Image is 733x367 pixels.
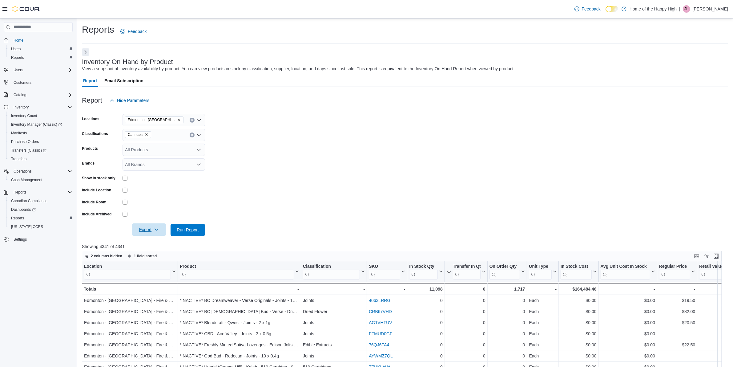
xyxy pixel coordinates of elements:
[601,263,655,279] button: Avg Unit Cost In Stock
[84,263,171,269] div: Location
[11,177,42,182] span: Cash Management
[11,168,73,175] span: Operations
[190,118,195,123] button: Clear input
[659,319,695,326] div: $20.50
[11,36,73,44] span: Home
[6,205,75,214] a: Dashboards
[145,133,148,137] button: Remove Cannabis from selection in this group
[489,263,520,279] div: On Order Qty
[11,189,73,196] span: Reports
[9,45,23,53] a: Users
[180,297,299,304] div: *INACTIVE* BC Dreamweaver - Verse Originals - Joints - 10 x 0.35g
[409,319,443,326] div: 0
[180,263,294,279] div: Product
[693,5,728,13] p: [PERSON_NAME]
[303,263,360,269] div: Classification
[489,341,525,349] div: 0
[12,6,40,12] img: Cova
[82,212,111,217] label: Include Archived
[9,176,73,184] span: Cash Management
[9,197,73,205] span: Canadian Compliance
[125,252,159,260] button: 1 field sorted
[11,235,73,243] span: Settings
[11,168,34,175] button: Operations
[601,330,655,337] div: $0.00
[693,252,700,260] button: Keyboard shortcuts
[1,103,75,112] button: Inventory
[9,147,73,154] span: Transfers (Classic)
[11,139,39,144] span: Purchase Orders
[601,263,650,279] div: Avg Unit Cost In Stock
[6,137,75,146] button: Purchase Orders
[303,308,365,315] div: Dried Flower
[659,308,695,315] div: $82.00
[9,54,26,61] a: Reports
[180,263,299,279] button: Product
[11,66,26,74] button: Users
[529,308,557,315] div: Each
[6,146,75,155] a: Transfers (Classic)
[190,133,195,137] button: Clear input
[447,285,485,293] div: 0
[447,352,485,360] div: 0
[11,157,26,161] span: Transfers
[601,352,655,360] div: $0.00
[82,23,114,36] h1: Reports
[1,235,75,244] button: Settings
[659,341,695,349] div: $22.50
[171,224,205,236] button: Run Report
[84,308,176,315] div: Edmonton - [GEOGRAPHIC_DATA] - Fire & Flower
[561,308,596,315] div: $0.00
[82,48,89,56] button: Next
[82,58,173,66] h3: Inventory On Hand by Product
[489,285,525,293] div: 1,717
[11,66,73,74] span: Users
[409,263,438,279] div: In Stock Qty
[118,25,149,38] a: Feedback
[9,112,40,120] a: Inventory Count
[82,200,106,205] label: Include Room
[9,206,38,213] a: Dashboards
[11,47,21,51] span: Users
[601,319,655,326] div: $0.00
[447,297,485,304] div: 0
[9,214,73,222] span: Reports
[11,55,24,60] span: Reports
[177,227,199,233] span: Run Report
[82,188,111,193] label: Include Location
[453,263,481,279] div: Transfer In Qty
[1,78,75,87] button: Customers
[180,308,299,315] div: *INACTIVE* BC [DEMOGRAPHIC_DATA] Bud - Verse - Dried Flower - 28g
[180,341,299,349] div: *INACTIVE* Freshly Minted Sativa Lozenges - Edison Jolts - Capsules - 10 x 1.18g
[679,5,680,13] p: |
[447,341,485,349] div: 0
[489,263,520,269] div: On Order Qty
[453,263,481,269] div: Transfer In Qty
[489,352,525,360] div: 0
[11,122,62,127] span: Inventory Manager (Classic)
[14,80,31,85] span: Customers
[489,330,525,337] div: 0
[84,341,176,349] div: Edmonton - [GEOGRAPHIC_DATA] - Fire & Flower
[447,263,485,279] button: Transfer In Qty
[529,263,557,279] button: Unit Type
[196,162,201,167] button: Open list of options
[11,207,36,212] span: Dashboards
[529,330,557,337] div: Each
[11,224,43,229] span: [US_STATE] CCRS
[489,297,525,304] div: 0
[91,254,122,259] span: 2 columns hidden
[659,263,690,269] div: Regular Price
[82,243,728,250] p: Showing 4341 of 4341
[713,252,720,260] button: Enter fullscreen
[529,297,557,304] div: Each
[1,66,75,74] button: Users
[128,117,176,123] span: Edmonton - [GEOGRAPHIC_DATA] - Fire & Flower
[409,330,443,337] div: 0
[6,45,75,53] button: Users
[82,66,515,72] div: View a snapshot of inventory availability by product. You can view products in stock by classific...
[703,252,710,260] button: Display options
[6,53,75,62] button: Reports
[84,330,176,337] div: Edmonton - [GEOGRAPHIC_DATA] - Fire & Flower
[11,131,27,136] span: Manifests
